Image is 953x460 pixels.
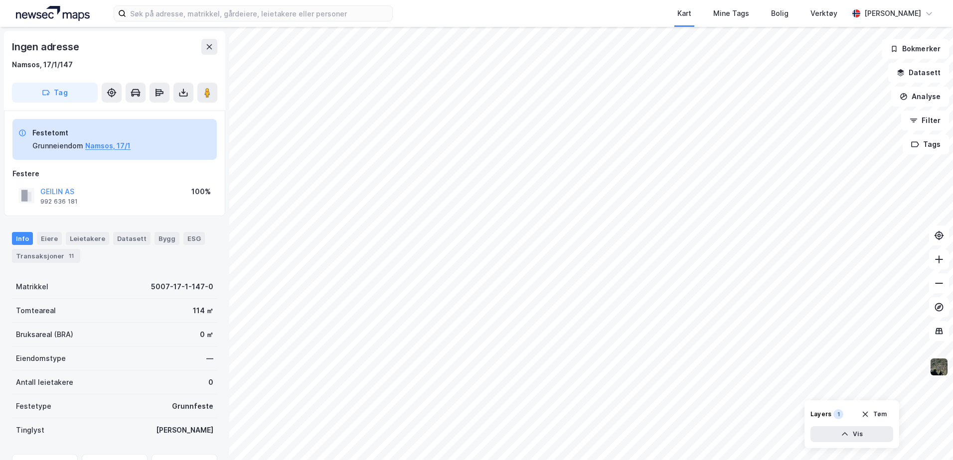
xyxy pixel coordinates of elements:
[16,6,90,21] img: logo.a4113a55bc3d86da70a041830d287a7e.svg
[16,400,51,412] div: Festetype
[810,426,893,442] button: Vis
[903,412,953,460] iframe: Chat Widget
[855,406,893,422] button: Tøm
[16,352,66,364] div: Eiendomstype
[16,329,73,341] div: Bruksareal (BRA)
[903,134,949,154] button: Tags
[85,140,131,152] button: Namsos, 17/1
[930,357,949,376] img: 9k=
[891,87,949,107] button: Analyse
[32,140,83,152] div: Grunneiendom
[156,424,213,436] div: [PERSON_NAME]
[126,6,392,21] input: Søk på adresse, matrikkel, gårdeiere, leietakere eller personer
[113,232,151,245] div: Datasett
[151,281,213,293] div: 5007-17-1-147-0
[32,127,131,139] div: Festetomt
[155,232,179,245] div: Bygg
[208,376,213,388] div: 0
[677,7,691,19] div: Kart
[12,168,217,180] div: Festere
[200,329,213,341] div: 0 ㎡
[183,232,205,245] div: ESG
[901,111,949,130] button: Filter
[12,249,80,263] div: Transaksjoner
[882,39,949,59] button: Bokmerker
[16,376,73,388] div: Antall leietakere
[16,281,48,293] div: Matrikkel
[888,63,949,83] button: Datasett
[12,39,81,55] div: Ingen adresse
[40,198,78,206] div: 992 636 181
[12,232,33,245] div: Info
[191,186,211,198] div: 100%
[12,59,73,71] div: Namsos, 17/1/147
[206,352,213,364] div: —
[810,410,831,418] div: Layers
[66,232,109,245] div: Leietakere
[833,409,843,419] div: 1
[16,305,56,317] div: Tomteareal
[16,424,44,436] div: Tinglyst
[903,412,953,460] div: Kontrollprogram for chat
[771,7,789,19] div: Bolig
[37,232,62,245] div: Eiere
[864,7,921,19] div: [PERSON_NAME]
[193,305,213,317] div: 114 ㎡
[172,400,213,412] div: Grunnfeste
[66,251,76,261] div: 11
[713,7,749,19] div: Mine Tags
[12,83,98,103] button: Tag
[810,7,837,19] div: Verktøy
